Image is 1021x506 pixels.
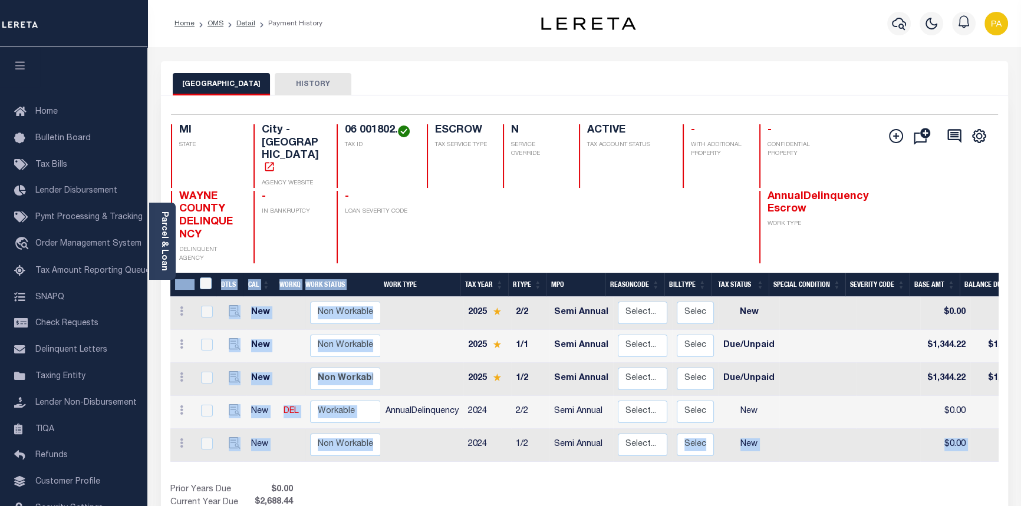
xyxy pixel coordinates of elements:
[511,429,549,462] td: 1/2
[511,396,549,429] td: 2/2
[549,363,613,396] td: Semi Annual
[719,363,779,396] td: Due/Unpaid
[345,191,349,202] span: -
[35,267,150,275] span: Tax Amount Reporting Queue
[160,211,168,271] a: Parcel & Loan
[262,179,322,188] p: AGENCY WEBSITE
[179,246,240,263] p: DELINQUENT AGENCY
[193,273,217,297] th: &nbsp;
[35,451,68,459] span: Refunds
[546,273,605,297] th: MPO
[719,396,779,429] td: New
[920,396,970,429] td: $0.00
[463,363,511,396] td: 2025
[920,363,970,396] td: $1,344.22
[246,363,279,396] td: New
[768,125,772,135] span: -
[493,340,501,348] img: Star.svg
[549,297,613,330] td: Semi Annual
[435,124,489,137] h4: ESCROW
[262,124,322,175] h4: City - [GEOGRAPHIC_DATA]
[920,429,970,462] td: $0.00
[173,73,270,95] button: [GEOGRAPHIC_DATA]
[379,273,460,297] th: Work Type
[275,73,351,95] button: HISTORY
[262,191,266,202] span: -
[246,297,279,330] td: New
[719,297,779,330] td: New
[493,373,501,381] img: Star.svg
[179,124,240,137] h4: MI
[35,478,100,486] span: Customer Profile
[769,273,845,297] th: Special Condition: activate to sort column ascending
[768,141,828,158] p: CONFIDENTIAL PROPERTY
[511,124,565,137] h4: N
[768,191,869,215] span: AnnualDelinquency Escrow
[301,273,380,297] th: Work Status
[463,396,511,429] td: 2024
[960,273,1020,297] th: Balance Due: activate to sort column ascending
[508,273,546,297] th: RType: activate to sort column ascending
[284,407,299,415] a: DEL
[35,213,143,221] span: Pymt Processing & Tracking
[549,396,613,429] td: Semi Annual
[511,141,565,158] p: SERVICE OVERRIDE
[35,372,85,381] span: Taxing Entity
[35,399,137,407] span: Lender Non-Disbursement
[463,297,511,330] td: 2025
[460,273,508,297] th: Tax Year: activate to sort column ascending
[493,307,501,315] img: Star.svg
[174,20,195,27] a: Home
[719,330,779,363] td: Due/Unpaid
[587,141,668,150] p: TAX ACCOUNT STATUS
[35,134,91,143] span: Bulletin Board
[179,141,240,150] p: STATE
[691,141,745,158] p: WITH ADDITIONAL PROPERTY
[719,429,779,462] td: New
[549,429,613,462] td: Semi Annual
[208,20,223,27] a: OMS
[910,273,960,297] th: Base Amt: activate to sort column ascending
[252,484,295,497] span: $0.00
[246,396,279,429] td: New
[170,484,252,497] td: Prior Years Due
[262,207,322,216] p: IN BANKRUPTCY
[255,18,322,29] li: Payment History
[246,330,279,363] td: New
[664,273,711,297] th: BillType: activate to sort column ascending
[35,240,141,248] span: Order Management System
[345,207,413,216] p: LOAN SEVERITY CODE
[511,330,549,363] td: 1/1
[246,429,279,462] td: New
[845,273,910,297] th: Severity Code: activate to sort column ascending
[920,330,970,363] td: $1,344.22
[345,141,413,150] p: TAX ID
[549,330,613,363] td: Semi Annual
[587,124,668,137] h4: ACTIVE
[243,273,275,297] th: CAL: activate to sort column ascending
[920,297,970,330] td: $0.00
[463,429,511,462] td: 2024
[179,191,233,240] span: WAYNE COUNTY DELINQUENCY
[35,346,107,354] span: Delinquent Letters
[511,297,549,330] td: 2/2
[275,273,301,297] th: WorkQ
[345,124,413,137] h4: 06 001802.
[35,108,58,116] span: Home
[435,141,489,150] p: TAX SERVICE TYPE
[35,293,64,301] span: SNAPQ
[236,20,255,27] a: Detail
[541,17,635,30] img: logo-dark.svg
[35,425,54,433] span: TIQA
[463,330,511,363] td: 2025
[381,396,463,429] td: AnnualDelinquency
[35,187,117,195] span: Lender Disbursement
[711,273,769,297] th: Tax Status: activate to sort column ascending
[984,12,1008,35] img: svg+xml;base64,PHN2ZyB4bWxucz0iaHR0cDovL3d3dy53My5vcmcvMjAwMC9zdmciIHBvaW50ZXItZXZlbnRzPSJub25lIi...
[768,220,828,229] p: WORK TYPE
[216,273,243,297] th: DTLS
[605,273,664,297] th: ReasonCode: activate to sort column ascending
[170,273,193,297] th: &nbsp;&nbsp;&nbsp;&nbsp;&nbsp;&nbsp;&nbsp;&nbsp;&nbsp;&nbsp;
[691,125,695,135] span: -
[35,161,67,169] span: Tax Bills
